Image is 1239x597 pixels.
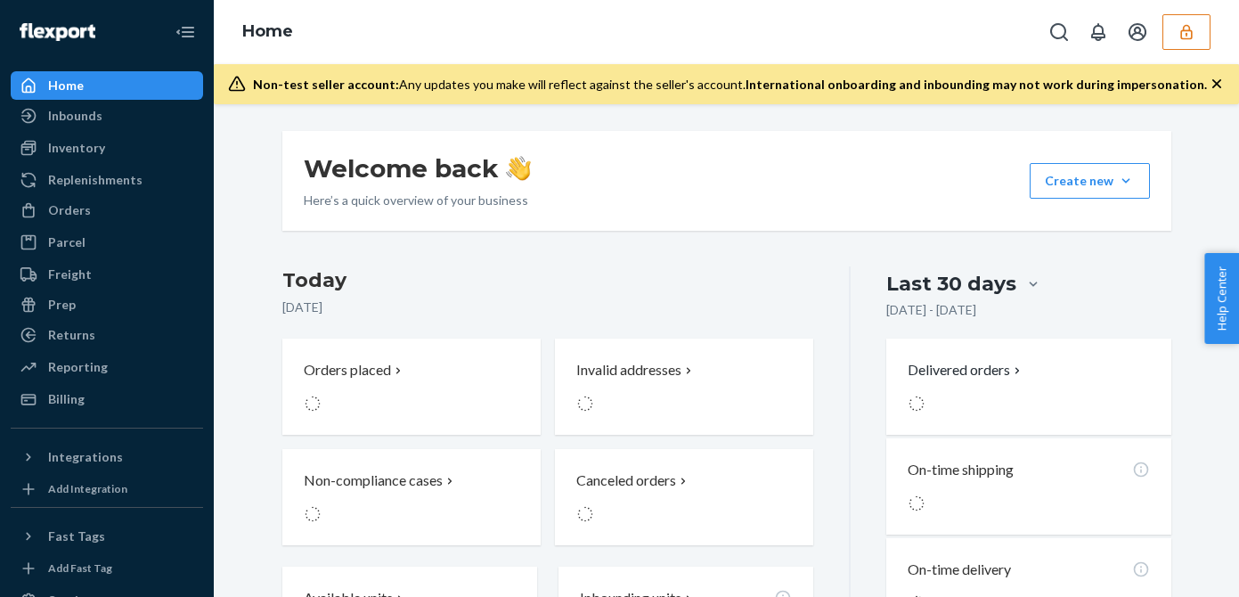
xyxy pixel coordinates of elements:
p: Invalid addresses [576,360,681,380]
div: Billing [48,390,85,408]
h3: Today [282,266,814,295]
button: Delivered orders [908,360,1024,380]
button: Orders placed [282,339,541,435]
div: Inventory [48,139,105,157]
p: Orders placed [304,360,391,380]
p: On-time shipping [908,460,1014,480]
p: [DATE] - [DATE] [886,301,976,319]
a: Home [11,71,203,100]
button: Non-compliance cases [282,449,541,545]
p: Here’s a quick overview of your business [304,192,531,209]
div: Any updates you make will reflect against the seller's account. [253,76,1207,94]
a: Freight [11,260,203,289]
div: Replenishments [48,171,143,189]
h1: Welcome back [304,152,531,184]
div: Inbounds [48,107,102,125]
span: Non-test seller account: [253,77,399,92]
button: Open notifications [1080,14,1116,50]
a: Add Fast Tag [11,558,203,579]
a: Reporting [11,353,203,381]
p: Canceled orders [576,470,676,491]
a: Inbounds [11,102,203,130]
button: Integrations [11,443,203,471]
img: Flexport logo [20,23,95,41]
div: Parcel [48,233,86,251]
div: Add Fast Tag [48,560,112,576]
p: Non-compliance cases [304,470,443,491]
a: Prep [11,290,203,319]
ol: breadcrumbs [228,6,307,58]
img: hand-wave emoji [506,156,531,181]
div: Last 30 days [886,270,1016,298]
button: Help Center [1204,253,1239,344]
button: Open Search Box [1041,14,1077,50]
div: Fast Tags [48,527,105,545]
div: Freight [48,266,92,283]
div: Reporting [48,358,108,376]
button: Fast Tags [11,522,203,551]
a: Billing [11,385,203,413]
a: Add Integration [11,478,203,500]
button: Invalid addresses [555,339,813,435]
div: Add Integration [48,481,127,496]
button: Create new [1030,163,1150,199]
a: Replenishments [11,166,203,194]
p: [DATE] [282,298,814,316]
a: Orders [11,196,203,225]
div: Prep [48,296,76,314]
div: Home [48,77,84,94]
button: Close Navigation [167,14,203,50]
div: Orders [48,201,91,219]
div: Returns [48,326,95,344]
a: Home [242,21,293,41]
button: Canceled orders [555,449,813,545]
a: Inventory [11,134,203,162]
a: Parcel [11,228,203,257]
span: International onboarding and inbounding may not work during impersonation. [746,77,1207,92]
p: On-time delivery [908,560,1011,580]
a: Returns [11,321,203,349]
button: Open account menu [1120,14,1155,50]
div: Integrations [48,448,123,466]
